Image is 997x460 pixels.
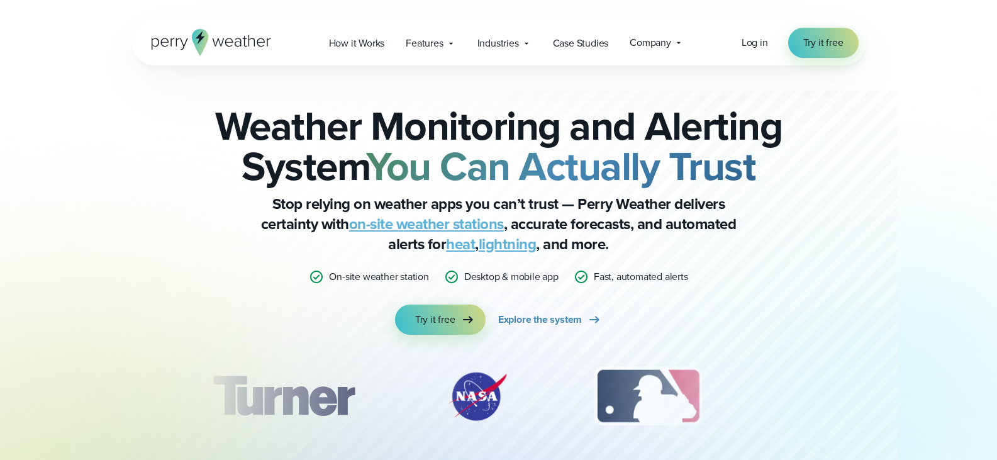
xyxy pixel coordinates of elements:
div: 2 of 12 [433,365,521,428]
h2: Weather Monitoring and Alerting System [194,106,803,186]
span: Case Studies [553,36,609,51]
p: Stop relying on weather apps you can’t trust — Perry Weather delivers certainty with , accurate f... [247,194,750,254]
a: on-site weather stations [349,213,504,235]
span: Company [630,35,671,50]
p: On-site weather station [329,269,428,284]
strong: You Can Actually Trust [366,137,755,196]
img: PGA.svg [775,365,876,428]
span: Features [406,36,443,51]
div: 4 of 12 [775,365,876,428]
span: Explore the system [498,312,582,327]
a: heat [446,233,475,255]
div: 1 of 12 [194,365,372,428]
a: How it Works [318,30,396,56]
p: Fast, automated alerts [594,269,688,284]
a: Explore the system [498,305,602,335]
span: Industries [477,36,519,51]
img: Turner-Construction_1.svg [194,365,372,428]
a: Case Studies [542,30,620,56]
img: NASA.svg [433,365,521,428]
p: Desktop & mobile app [464,269,559,284]
span: Try it free [803,35,844,50]
span: Try it free [415,312,455,327]
a: Log in [742,35,768,50]
a: Try it free [788,28,859,58]
a: lightning [479,233,537,255]
a: Try it free [395,305,486,335]
div: slideshow [194,365,803,434]
span: How it Works [329,36,385,51]
img: MLB.svg [582,365,715,428]
div: 3 of 12 [582,365,715,428]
